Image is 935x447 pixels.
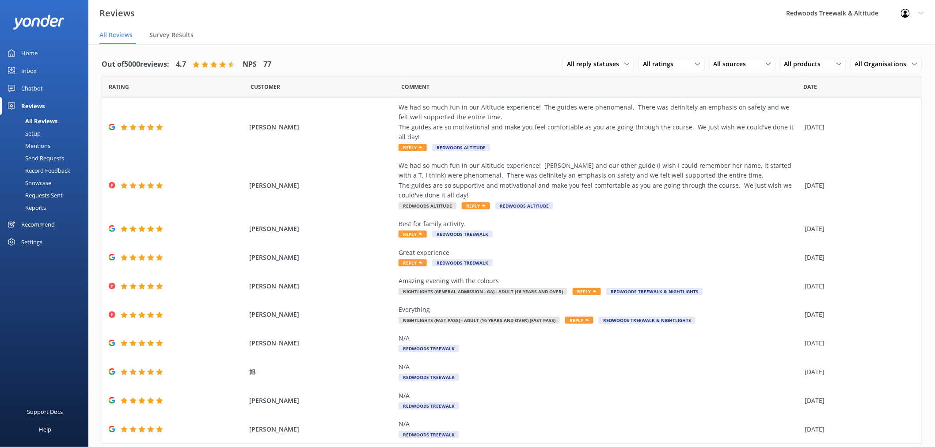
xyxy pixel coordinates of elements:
div: Mentions [5,140,50,152]
div: [DATE] [805,338,910,348]
div: Chatbot [21,80,43,97]
div: [DATE] [805,122,910,132]
span: Reply [399,231,427,238]
span: Redwoods Altitude [495,202,553,209]
div: Support Docs [27,403,63,420]
h4: NPS [243,59,257,70]
div: [DATE] [805,367,910,377]
span: Redwoods Treewalk & Nightlights [599,317,696,324]
img: yonder-white-logo.png [13,15,64,29]
span: Nightlights (General Admission - GA) - Adult (16 years and over) [399,288,567,295]
span: [PERSON_NAME] [249,424,394,434]
span: [PERSON_NAME] [249,181,394,190]
div: [DATE] [805,224,910,234]
div: [DATE] [805,253,910,262]
span: [PERSON_NAME] [249,396,394,405]
span: Redwoods Treewalk [399,402,459,409]
span: Date [804,83,817,91]
span: All sources [714,59,752,69]
div: [DATE] [805,310,910,319]
span: Redwoods Treewalk [399,431,459,438]
div: Help [39,420,51,438]
span: Redwoods Altitude [399,202,456,209]
span: [PERSON_NAME] [249,224,394,234]
div: Recommend [21,216,55,233]
a: Mentions [5,140,88,152]
a: Record Feedback [5,164,88,177]
span: Date [109,83,129,91]
h4: 4.7 [176,59,186,70]
div: Everything [399,305,801,314]
span: [PERSON_NAME] [249,122,394,132]
span: All ratings [643,59,679,69]
div: Great experience [399,248,801,258]
div: [DATE] [805,424,910,434]
span: All Reviews [99,30,133,39]
span: Redwoods Altitude [432,144,490,151]
span: Reply [399,259,427,266]
a: Send Requests [5,152,88,164]
div: Inbox [21,62,37,80]
div: N/A [399,333,801,343]
span: Redwoods Treewalk [399,374,459,381]
a: All Reviews [5,115,88,127]
div: Showcase [5,177,51,189]
span: Redwoods Treewalk [432,231,493,238]
div: Requests Sent [5,189,63,201]
span: [PERSON_NAME] [249,338,394,348]
span: All products [784,59,826,69]
span: Reply [462,202,490,209]
span: Reply [565,317,593,324]
span: Reply [399,144,427,151]
h3: Reviews [99,6,135,20]
div: Reports [5,201,46,214]
span: Nightlights (Fast Pass) - Adult (16 years and over) (fast pass) [399,317,560,324]
span: Survey Results [149,30,194,39]
div: N/A [399,362,801,372]
a: Reports [5,201,88,214]
div: N/A [399,391,801,401]
span: [PERSON_NAME] [249,310,394,319]
div: We had so much fun in our Altitude experience! [PERSON_NAME] and our other guide (I wish I could ... [399,161,801,201]
span: Redwoods Treewalk [399,345,459,352]
span: Redwoods Treewalk & Nightlights [606,288,703,295]
div: Settings [21,233,42,251]
div: Reviews [21,97,45,115]
span: All Organisations [855,59,912,69]
div: Send Requests [5,152,64,164]
div: Home [21,44,38,62]
h4: 77 [263,59,271,70]
div: Record Feedback [5,164,70,177]
span: Reply [573,288,601,295]
div: N/A [399,419,801,429]
a: Requests Sent [5,189,88,201]
a: Setup [5,127,88,140]
span: [PERSON_NAME] [249,281,394,291]
div: [DATE] [805,396,910,405]
div: Best for family activity. [399,219,801,229]
span: Question [402,83,430,91]
span: 旭 [249,367,394,377]
span: Date [251,83,280,91]
div: Amazing evening with the colours [399,276,801,286]
h4: Out of 5000 reviews: [102,59,169,70]
a: Showcase [5,177,88,189]
span: Redwoods Treewalk [432,259,493,266]
div: All Reviews [5,115,57,127]
div: We had so much fun in our Altitude experience! The guides were phenomenal. There was definitely a... [399,102,801,142]
span: [PERSON_NAME] [249,253,394,262]
div: Setup [5,127,41,140]
div: [DATE] [805,281,910,291]
span: All reply statuses [567,59,624,69]
div: [DATE] [805,181,910,190]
